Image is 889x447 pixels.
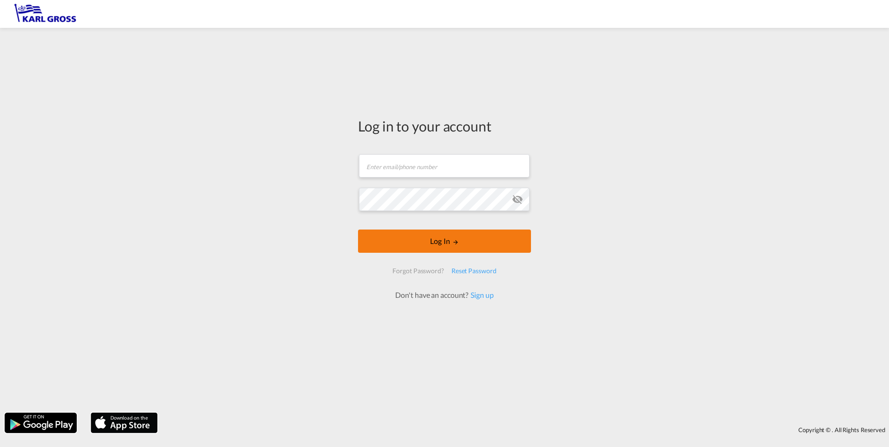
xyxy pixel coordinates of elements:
div: Log in to your account [358,116,531,136]
img: google.png [4,412,78,434]
div: Reset Password [448,263,500,279]
div: Don't have an account? [385,290,504,300]
button: LOGIN [358,230,531,253]
div: Forgot Password? [389,263,447,279]
img: apple.png [90,412,159,434]
md-icon: icon-eye-off [512,194,523,205]
img: 3269c73066d711f095e541db4db89301.png [14,4,77,25]
a: Sign up [468,290,493,299]
div: Copyright © . All Rights Reserved [162,422,889,438]
input: Enter email/phone number [359,154,530,177]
